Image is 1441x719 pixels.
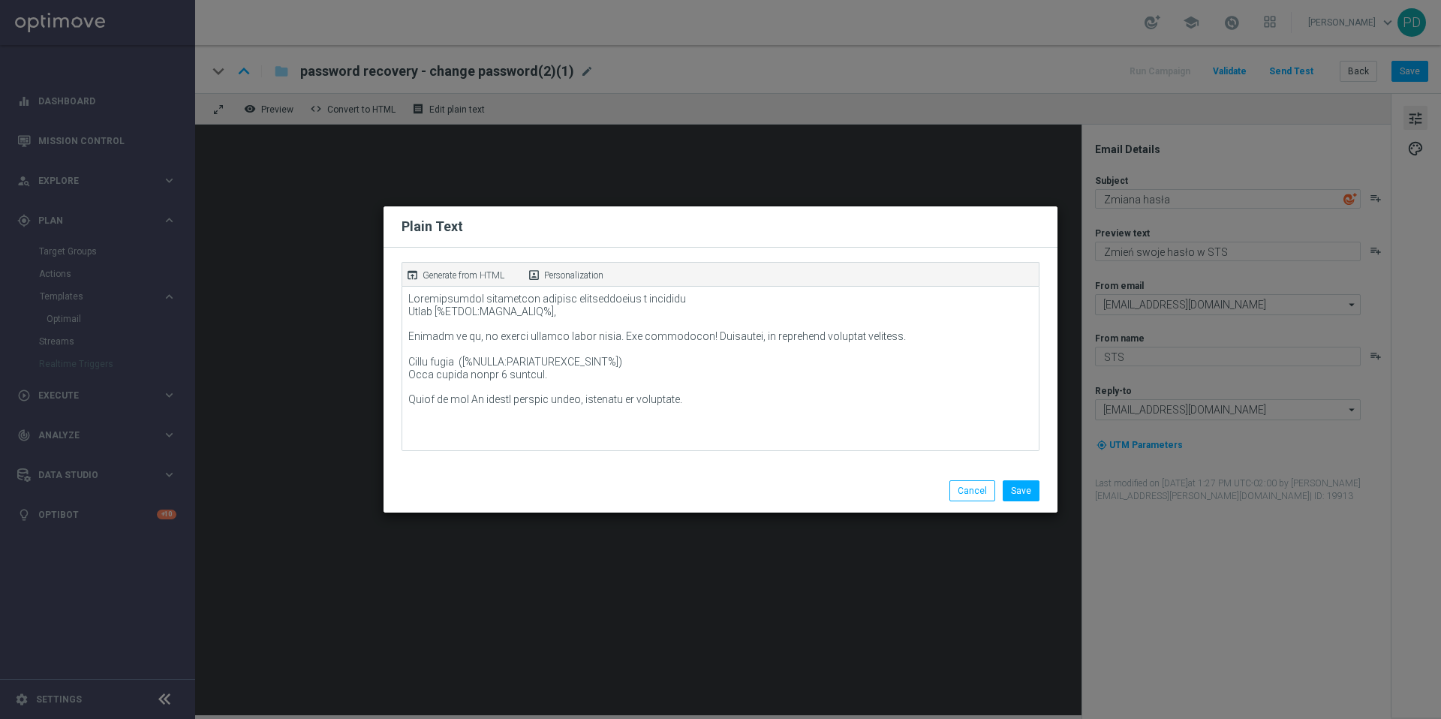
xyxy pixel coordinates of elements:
i: portrait [528,269,540,281]
p: Generate from HTML [423,269,504,282]
i: open_in_browser [406,269,419,281]
h2: Plain Text [402,218,463,236]
p: Personalization [544,269,603,282]
button: Cancel [949,480,995,501]
button: Save [1003,480,1039,501]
